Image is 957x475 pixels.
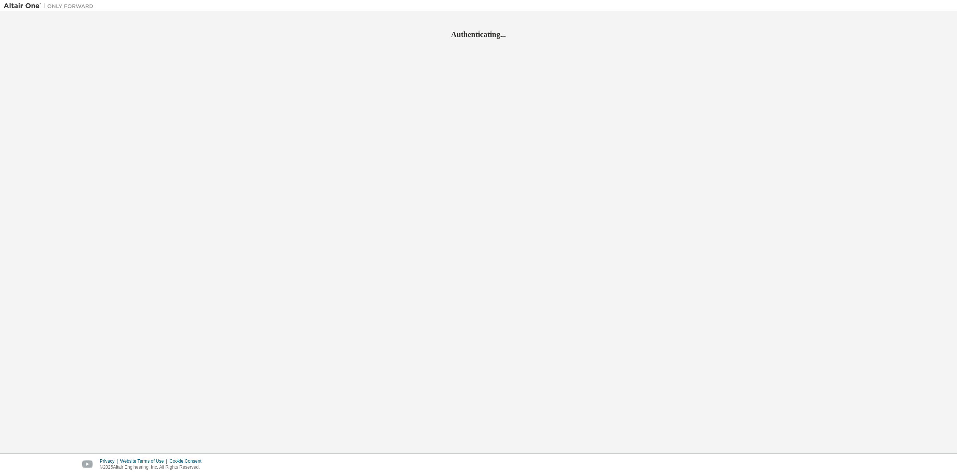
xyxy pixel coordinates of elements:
div: Privacy [100,458,120,464]
div: Website Terms of Use [120,458,169,464]
div: Cookie Consent [169,458,206,464]
img: youtube.svg [82,460,93,468]
img: Altair One [4,2,97,10]
p: © 2025 Altair Engineering, Inc. All Rights Reserved. [100,464,206,471]
h2: Authenticating... [4,30,953,39]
